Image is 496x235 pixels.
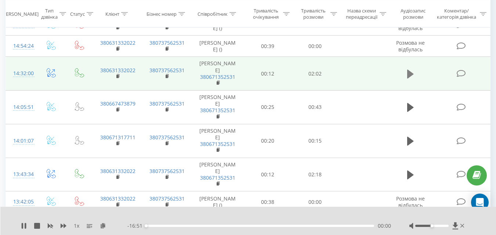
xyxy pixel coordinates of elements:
div: 14:54:24 [13,39,29,53]
span: - 16:51 [127,222,146,230]
a: 380737562531 [149,67,185,74]
td: 00:39 [244,36,292,57]
td: 00:12 [244,57,292,91]
td: [PERSON_NAME] [191,57,244,91]
td: [PERSON_NAME] [191,124,244,158]
td: 02:18 [292,158,339,191]
td: 00:38 [244,191,292,213]
div: Accessibility label [145,224,148,227]
div: Тривалість розмови [298,8,329,20]
a: 380737562531 [149,39,185,46]
td: [PERSON_NAME] [191,91,244,124]
td: 00:25 [244,91,292,124]
div: 14:05:51 [13,100,29,114]
td: [PERSON_NAME] [191,158,244,191]
a: 380631332022 [100,195,135,202]
a: 380631332022 [100,168,135,175]
div: 13:42:05 [13,195,29,209]
span: 00:00 [378,222,391,230]
a: 380631332022 [100,67,135,74]
a: 380737562531 [149,100,185,107]
div: Співробітник [198,11,228,17]
span: Розмова не відбулась [396,18,425,31]
a: 380737562531 [149,195,185,202]
div: Коментар/категорія дзвінка [435,8,478,20]
span: Розмова не відбулась [396,39,425,53]
td: 00:20 [244,124,292,158]
div: Назва схеми переадресації [345,8,378,20]
td: 00:12 [244,158,292,191]
div: Accessibility label [430,224,433,227]
td: [PERSON_NAME] () [191,191,244,213]
a: 380671352531 [200,73,235,80]
td: 00:00 [292,36,339,57]
div: Тип дзвінка [41,8,58,20]
td: 00:00 [292,191,339,213]
span: 1 x [74,222,79,230]
a: 380671352531 [200,174,235,181]
div: 13:43:34 [13,167,29,181]
td: 00:43 [292,91,339,124]
div: 14:32:00 [13,66,29,81]
div: Тривалість очікування [251,8,281,20]
div: 14:01:07 [13,134,29,148]
a: 380667473879 [100,100,135,107]
span: Розмова не відбулась [396,195,425,209]
div: Бізнес номер [146,11,177,17]
div: Аудіозапис розмови [395,8,432,20]
a: 380631332022 [100,39,135,46]
a: 380737562531 [149,168,185,175]
a: 380671352531 [200,140,235,147]
div: [PERSON_NAME] [1,11,39,17]
div: Клієнт [105,11,119,17]
div: Статус [70,11,85,17]
td: 00:15 [292,124,339,158]
div: Open Intercom Messenger [471,194,489,211]
a: 380671352531 [200,107,235,114]
td: 02:02 [292,57,339,91]
a: 380737562531 [149,134,185,141]
td: [PERSON_NAME] () [191,36,244,57]
a: 380671317711 [100,134,135,141]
